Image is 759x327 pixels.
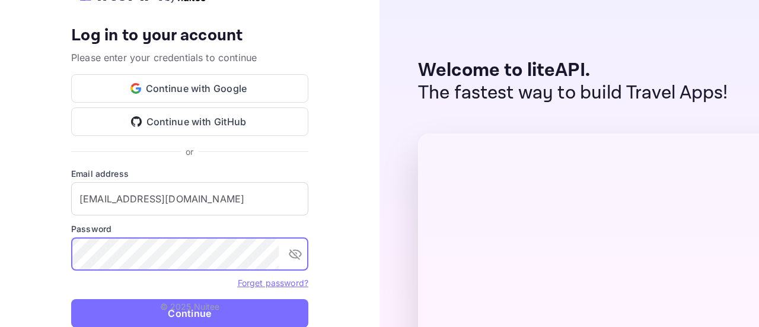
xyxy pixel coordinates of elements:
p: Welcome to liteAPI. [418,59,728,82]
keeper-lock: Open Keeper Popup [263,247,277,261]
p: Please enter your credentials to continue [71,50,308,65]
h4: Log in to your account [71,26,308,46]
p: © 2025 Nuitee [160,300,220,313]
button: toggle password visibility [283,242,307,266]
a: Forget password? [238,277,308,288]
button: Continue with GitHub [71,107,308,136]
label: Email address [71,167,308,180]
label: Password [71,223,308,235]
p: or [186,145,193,158]
button: Continue with Google [71,74,308,103]
a: Forget password? [238,278,308,288]
p: The fastest way to build Travel Apps! [418,82,728,104]
input: Enter your email address [71,182,308,215]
